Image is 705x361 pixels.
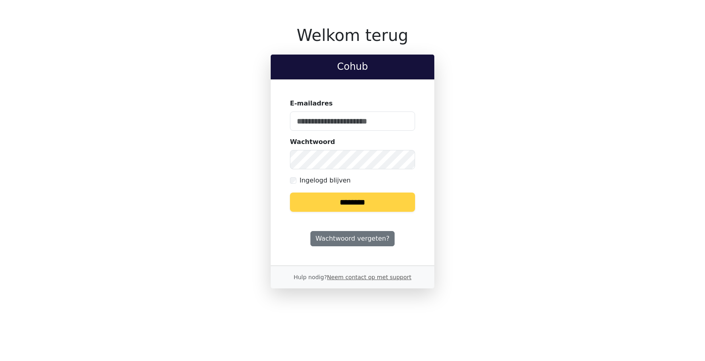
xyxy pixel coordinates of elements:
[277,61,428,73] h2: Cohub
[290,137,335,147] label: Wachtwoord
[290,99,333,108] label: E-mailadres
[300,176,350,185] label: Ingelogd blijven
[271,26,434,45] h1: Welkom terug
[310,231,395,246] a: Wachtwoord vergeten?
[294,274,411,280] small: Hulp nodig?
[327,274,411,280] a: Neem contact op met support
